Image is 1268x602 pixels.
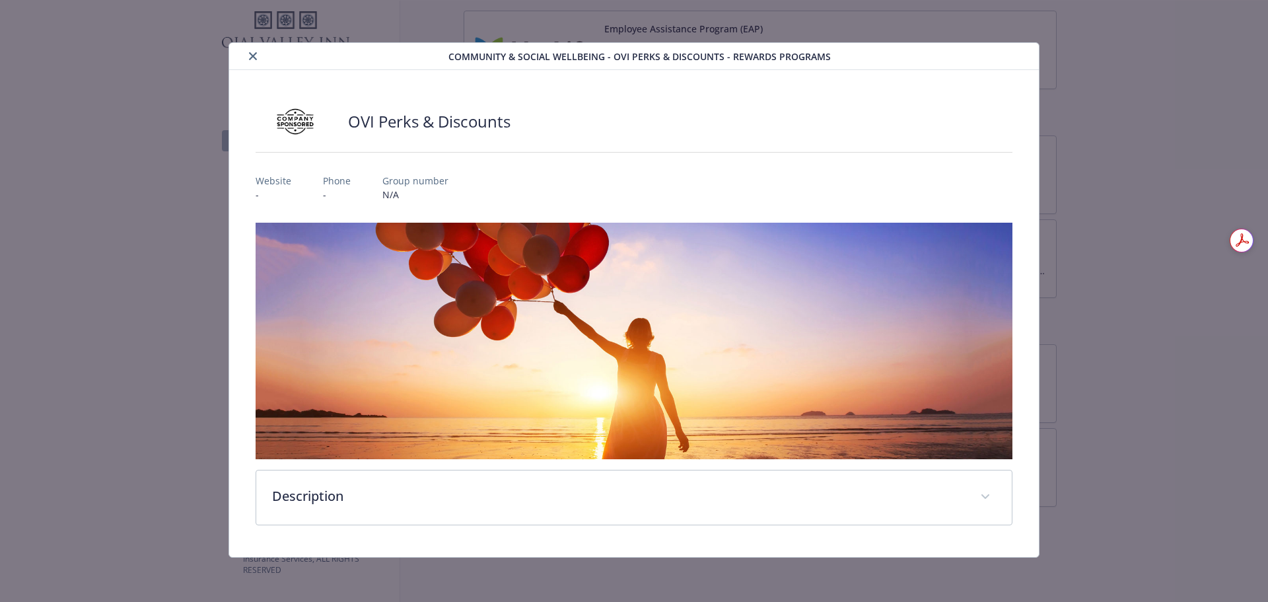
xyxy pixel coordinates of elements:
[256,188,291,202] p: -
[382,174,448,188] p: Group number
[256,470,1012,525] div: Description
[127,42,1141,558] div: details for plan Community & Social Wellbeing - OVI Perks & Discounts - Rewards Programs
[323,174,351,188] p: Phone
[382,188,448,202] p: N/A
[245,48,261,64] button: close
[272,486,965,506] p: Description
[448,50,831,63] span: Community & Social Wellbeing - OVI Perks & Discounts - Rewards Programs
[256,174,291,188] p: Website
[348,110,511,133] h2: OVI Perks & Discounts
[256,223,1013,459] img: banner
[323,188,351,202] p: -
[256,102,335,141] img: Company Sponsored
